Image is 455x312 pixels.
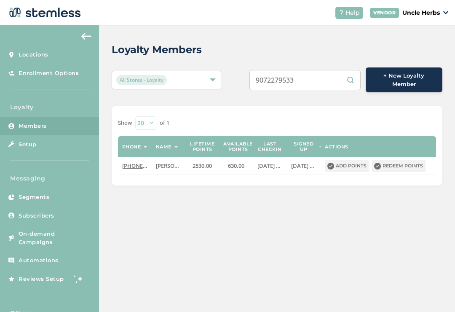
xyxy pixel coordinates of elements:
[339,10,344,15] img: icon-help-white-03924b79.svg
[257,162,297,169] span: [DATE] 06:59:09
[291,162,331,169] span: [DATE] 18:48:30
[370,8,399,18] div: VENDOR
[190,162,215,169] label: 2530.00
[81,33,91,40] img: icon-arrow-back-accent-c549486e.svg
[413,272,455,312] iframe: Chat Widget
[156,162,199,169] span: [PERSON_NAME]
[223,162,249,169] label: 630.00
[372,72,436,88] span: + New Loyalty Member
[19,51,48,59] span: Locations
[249,70,361,90] input: Search
[19,256,59,265] span: Automations
[19,212,54,220] span: Subscribers
[143,146,147,148] img: icon-sort-1e1d7615.svg
[321,136,436,157] th: Actions
[112,42,202,57] h2: Loyalty Members
[122,144,141,150] label: Phone
[228,162,244,169] span: 630.00
[160,119,169,127] label: of 1
[122,162,171,169] span: [PHONE_NUMBER]
[70,270,87,287] img: glitter-stars-b7820f95.gif
[319,146,323,148] img: icon-sort-1e1d7615.svg
[443,11,448,14] img: icon_down-arrow-small-66adaf34.svg
[118,119,132,127] label: Show
[19,193,49,202] span: Segments
[291,141,316,152] label: Signed up
[366,67,442,92] button: + New Loyalty Member
[190,141,215,152] label: Lifetime points
[193,162,212,169] span: 2530.00
[156,144,171,150] label: Name
[116,75,167,85] span: All Stores - Loyalty
[7,4,81,21] img: logo-dark-0685b13c.svg
[19,122,47,130] span: Members
[122,162,147,169] label: (907) 227-9533
[156,162,181,169] label: Sebastian U
[325,160,369,172] button: Add points
[345,8,360,17] span: Help
[174,146,178,148] img: icon-sort-1e1d7615.svg
[19,275,64,283] span: Reviews Setup
[257,162,283,169] label: 2025-07-29 06:59:09
[223,141,253,152] label: Available points
[19,69,79,78] span: Enrollment Options
[257,141,283,152] label: Last checkin
[19,140,37,149] span: Setup
[291,162,316,169] label: 2024-04-04 18:48:30
[372,160,426,172] button: Redeem points
[19,230,91,246] span: On-demand Campaigns
[402,8,440,17] p: Uncle Herbs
